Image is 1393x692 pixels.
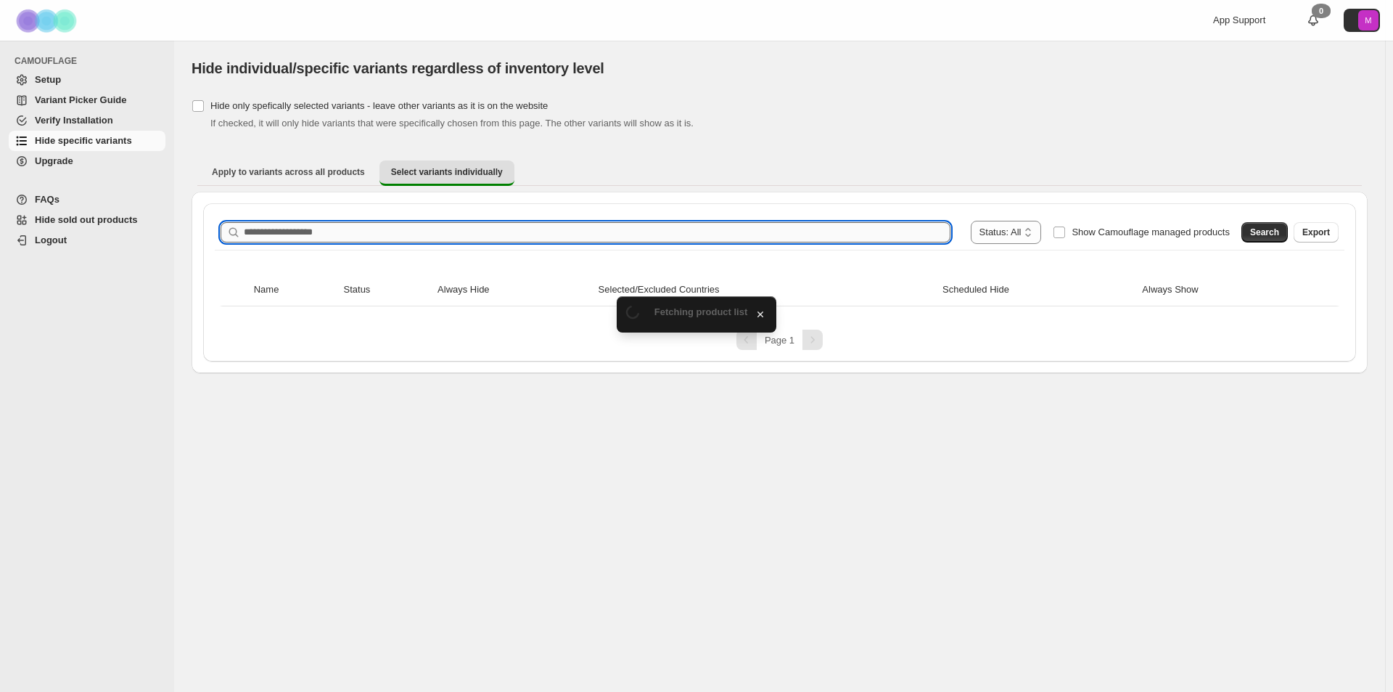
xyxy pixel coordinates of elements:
[1241,222,1288,243] button: Search
[35,214,138,225] span: Hide sold out products
[210,100,548,111] span: Hide only spefically selected variants - leave other variants as it is on the website
[1344,9,1380,32] button: Avatar with initials M
[1302,227,1330,238] span: Export
[9,90,165,110] a: Variant Picker Guide
[379,160,514,186] button: Select variants individually
[35,115,113,126] span: Verify Installation
[9,131,165,151] a: Hide specific variants
[9,70,165,90] a: Setup
[12,1,84,41] img: Camouflage
[35,235,67,245] span: Logout
[1358,10,1378,30] span: Avatar with initials M
[9,210,165,230] a: Hide sold out products
[938,274,1138,306] th: Scheduled Hide
[1365,16,1371,25] text: M
[215,330,1344,350] nav: Pagination
[250,274,340,306] th: Name
[654,306,748,317] span: Fetching product list
[9,151,165,171] a: Upgrade
[765,335,794,346] span: Page 1
[35,94,126,105] span: Variant Picker Guide
[340,274,434,306] th: Status
[1072,227,1230,237] span: Show Camouflage managed products
[1294,222,1339,243] button: Export
[15,55,167,67] span: CAMOUFLAGE
[35,74,61,85] span: Setup
[200,160,377,184] button: Apply to variants across all products
[192,192,1368,373] div: Select variants individually
[391,166,503,178] span: Select variants individually
[192,60,604,76] span: Hide individual/specific variants regardless of inventory level
[433,274,594,306] th: Always Hide
[35,135,132,146] span: Hide specific variants
[35,194,59,205] span: FAQs
[210,118,694,129] span: If checked, it will only hide variants that were specifically chosen from this page. The other va...
[1213,15,1265,25] span: App Support
[9,190,165,210] a: FAQs
[594,274,939,306] th: Selected/Excluded Countries
[1306,13,1320,28] a: 0
[1138,274,1310,306] th: Always Show
[35,155,73,166] span: Upgrade
[1312,4,1331,18] div: 0
[9,230,165,251] a: Logout
[1250,227,1279,238] span: Search
[212,166,365,178] span: Apply to variants across all products
[9,110,165,131] a: Verify Installation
